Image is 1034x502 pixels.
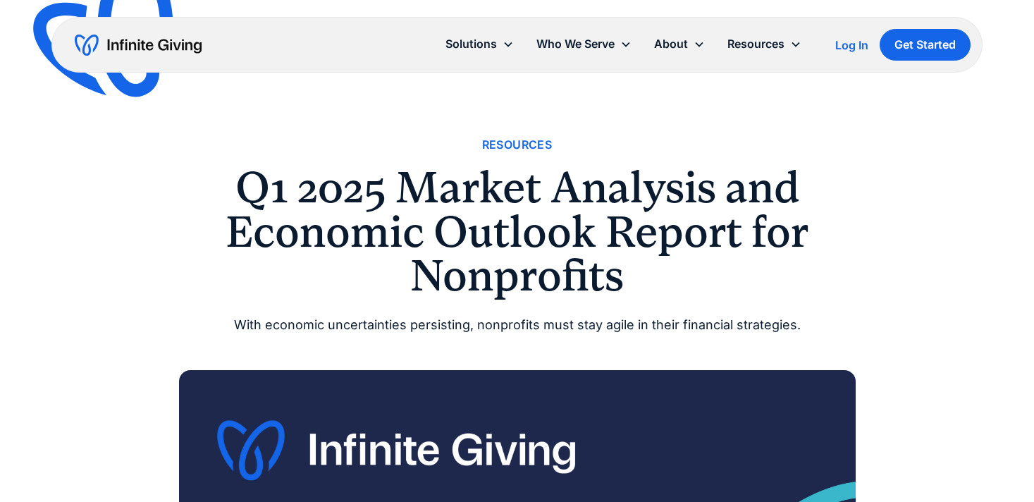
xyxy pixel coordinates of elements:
[445,35,497,54] div: Solutions
[179,314,856,336] div: With economic uncertainties persisting, nonprofits must stay agile in their financial strategies.
[880,29,971,61] a: Get Started
[179,166,856,298] h1: Q1 2025 Market Analysis and Economic Outlook Report for Nonprofits
[654,35,688,54] div: About
[835,37,868,54] a: Log In
[727,35,784,54] div: Resources
[643,29,716,59] div: About
[482,135,553,154] a: Resources
[536,35,615,54] div: Who We Serve
[525,29,643,59] div: Who We Serve
[716,29,813,59] div: Resources
[835,39,868,51] div: Log In
[75,34,202,56] a: home
[434,29,525,59] div: Solutions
